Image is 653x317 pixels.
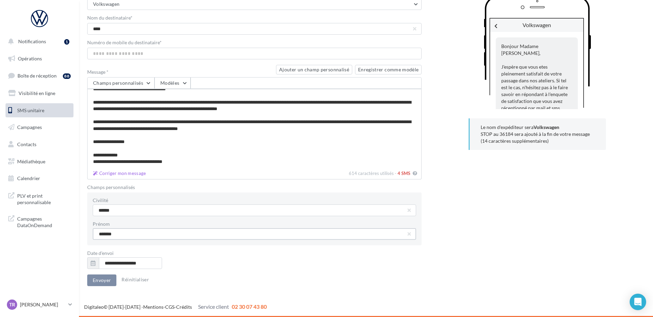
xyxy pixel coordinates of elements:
[17,214,71,229] span: Campagnes DataOnDemand
[4,103,75,118] a: SMS unitaire
[154,77,191,89] button: Modèles
[87,15,422,20] label: Nom du destinataire
[20,301,66,308] p: [PERSON_NAME]
[87,274,116,286] button: Envoyer
[232,303,267,310] span: 02 30 07 43 80
[93,222,416,226] div: Prénom
[534,124,559,130] b: Volkswagen
[398,171,410,176] span: 4 SMS
[87,40,422,45] label: Numéro de mobile du destinataire
[4,120,75,134] a: Campagnes
[87,77,154,89] button: Champs personnalisés
[9,301,15,308] span: TR
[4,154,75,169] a: Médiathèque
[18,73,57,79] span: Boîte de réception
[349,171,397,176] span: 614 caractères utilisés -
[17,124,42,130] span: Campagnes
[18,38,46,44] span: Notifications
[17,175,40,181] span: Calendrier
[411,169,419,178] button: Corriger mon message 614 caractères utilisés - 4 SMS
[18,56,42,61] span: Opérations
[4,171,75,186] a: Calendrier
[481,124,595,144] p: Le nom d'expéditeur sera STOP au 36184 sera ajouté à la fin de votre message (14 caractères suppl...
[63,73,71,79] div: 88
[19,90,55,96] span: Visibilité en ligne
[4,86,75,101] a: Visibilité en ligne
[176,304,192,310] a: Crédits
[4,51,75,66] a: Opérations
[276,65,352,74] button: Ajouter un champ personnalisé
[198,303,229,310] span: Service client
[5,298,73,311] a: TR [PERSON_NAME]
[4,188,75,209] a: PLV et print personnalisable
[630,294,646,310] div: Open Intercom Messenger
[4,68,75,83] a: Boîte de réception88
[90,169,149,178] button: 614 caractères utilisés - 4 SMS
[87,70,273,74] label: Message *
[17,141,36,147] span: Contacts
[355,65,422,74] button: Enregistrer comme modèle
[87,251,422,256] label: Date d'envoi
[143,304,163,310] a: Mentions
[165,304,174,310] a: CGS
[93,198,416,203] div: Civilité
[17,191,71,206] span: PLV et print personnalisable
[523,22,551,28] span: Volkswagen
[84,304,104,310] a: Digitaleo
[4,137,75,152] a: Contacts
[17,158,45,164] span: Médiathèque
[4,34,72,49] button: Notifications 1
[64,39,69,45] div: 1
[93,1,120,7] span: Volkswagen
[496,37,578,247] div: Bonjour Madame [PERSON_NAME], J'espère que vous etes pleinement satisfait de votre passage dans n...
[4,211,75,232] a: Campagnes DataOnDemand
[87,185,422,190] label: Champs personnalisés
[17,107,44,113] span: SMS unitaire
[84,304,267,310] span: © [DATE]-[DATE] - - -
[119,275,152,284] button: Réinitialiser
